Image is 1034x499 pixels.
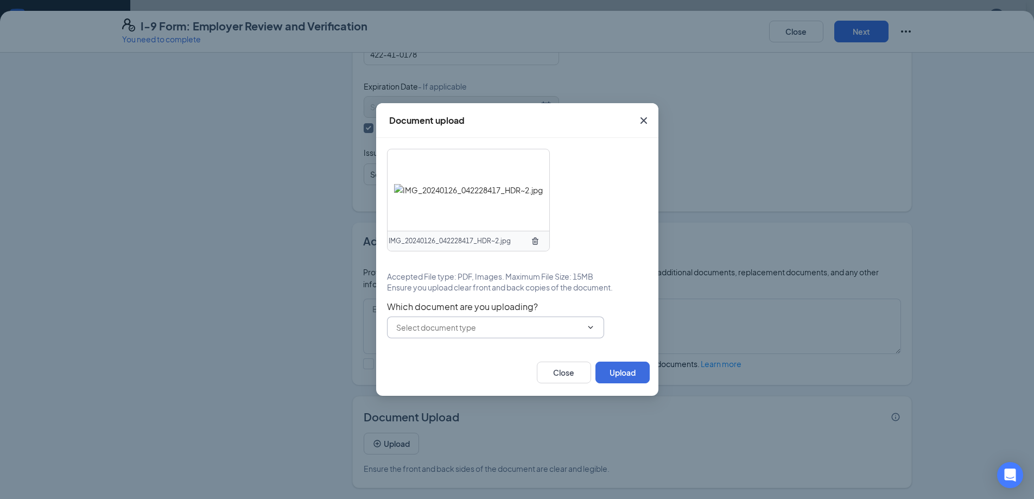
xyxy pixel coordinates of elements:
[387,271,593,282] span: Accepted File type: PDF, Images. Maximum File Size: 15MB
[637,114,650,127] svg: Cross
[394,184,543,196] img: IMG_20240126_042228417_HDR~2.jpg
[526,232,544,250] button: TrashOutline
[387,282,613,293] span: Ensure you upload clear front and back copies of the document.
[997,462,1023,488] div: Open Intercom Messenger
[396,321,582,333] input: Select document type
[531,237,540,245] svg: TrashOutline
[389,115,465,127] div: Document upload
[387,301,648,312] span: Which document are you uploading?
[389,236,511,247] span: IMG_20240126_042228417_HDR~2.jpg
[629,103,658,138] button: Close
[595,362,650,383] button: Upload
[537,362,591,383] button: Close
[586,323,595,332] svg: ChevronDown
